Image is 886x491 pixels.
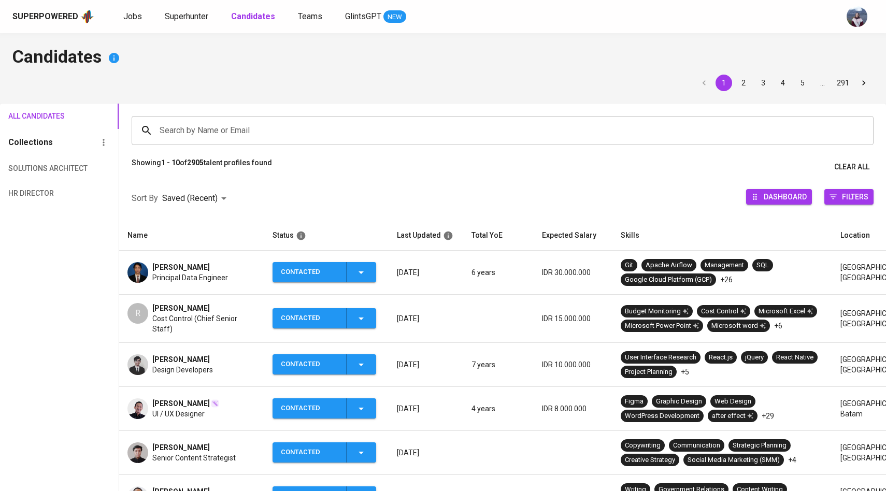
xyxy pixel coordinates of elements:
div: Web Design [714,397,751,407]
div: Strategic Planning [733,441,787,451]
button: Go to next page [855,75,872,91]
p: IDR 15.000.000 [542,313,604,324]
p: +26 [720,275,733,285]
div: Microsoft Power Point [625,321,699,331]
div: React.js [709,353,733,363]
a: Candidates [231,10,277,23]
p: Saved (Recent) [162,192,218,205]
p: 6 years [471,267,525,278]
div: R [127,303,148,324]
p: IDR 10.000.000 [542,359,604,370]
button: Contacted [273,442,376,463]
span: [PERSON_NAME] [152,354,210,365]
p: [DATE] [397,447,455,458]
p: Sort By [132,192,158,205]
div: Google Cloud Platform (GCP) [625,275,712,285]
button: Go to page 4 [775,75,791,91]
span: [PERSON_NAME] [152,442,210,453]
th: Name [119,221,264,251]
p: [DATE] [397,403,455,414]
span: Clear All [834,161,869,174]
div: Microsoft Excel [759,307,813,316]
div: Contacted [281,398,338,418]
p: [DATE] [397,267,455,278]
div: Management [705,261,744,270]
div: Contacted [281,442,338,463]
img: app logo [80,9,94,24]
button: Go to page 2 [735,75,752,91]
div: Contacted [281,262,338,282]
a: Jobs [123,10,144,23]
p: +6 [774,321,782,331]
img: 8aba81512aeedee35d9a129fd98256d9.png [127,398,148,419]
p: IDR 30.000.000 [542,267,604,278]
p: IDR 8.000.000 [542,403,604,414]
th: Total YoE [463,221,534,251]
button: Filters [824,189,874,205]
a: GlintsGPT NEW [345,10,406,23]
p: 4 years [471,403,525,414]
button: Contacted [273,308,376,328]
span: Design Developers [152,365,213,375]
div: Superpowered [12,11,78,23]
button: Contacted [273,262,376,282]
div: Apache Airflow [646,261,692,270]
div: Figma [625,397,644,407]
div: SQL [756,261,769,270]
span: [PERSON_NAME] [152,303,210,313]
span: Cost Control (Chief Senior Staff) [152,313,256,334]
span: HR Director [8,187,65,200]
p: +4 [788,455,796,465]
span: NEW [383,12,406,22]
p: +5 [681,367,689,377]
button: Go to page 5 [794,75,811,91]
div: after effect [712,411,753,421]
img: 4b3c3c7064ab9647040cf3bbe67ac592.jpeg [127,354,148,375]
p: Showing of talent profiles found [132,157,272,177]
p: [DATE] [397,359,455,370]
div: Creative Strategy [625,455,675,465]
a: Superhunter [165,10,210,23]
button: page 1 [716,75,732,91]
span: Superhunter [165,11,208,21]
a: Teams [298,10,324,23]
th: Expected Salary [534,221,612,251]
span: Senior Content Strategist [152,453,236,463]
div: Project Planning [625,367,673,377]
div: React Native [776,353,813,363]
span: [PERSON_NAME] [152,398,210,409]
span: [PERSON_NAME] [152,262,210,272]
p: +29 [762,411,774,421]
h6: Collections [8,135,53,150]
h4: Candidates [12,46,874,70]
button: Go to page 3 [755,75,771,91]
th: Status [264,221,389,251]
div: Cost Control [701,307,746,316]
div: Communication [673,441,720,451]
div: User Interface Research [625,353,696,363]
b: 1 - 10 [161,158,180,167]
button: Contacted [273,354,376,374]
div: Microsoft word [711,321,766,331]
div: Budget Monitoring [625,307,689,316]
span: Dashboard [764,190,807,204]
span: GlintsGPT [345,11,381,21]
p: [DATE] [397,313,455,324]
div: jQuery [745,353,764,363]
img: christine.raharja@glints.com [847,6,867,27]
button: Dashboard [746,189,812,205]
span: Jobs [123,11,142,21]
div: Saved (Recent) [162,189,230,208]
div: Contacted [281,308,338,328]
img: 1db248003dbd09577eb4f0cd12ccb0e1.jpg [127,262,148,283]
button: Go to page 291 [834,75,852,91]
p: 7 years [471,359,525,370]
th: Skills [612,221,832,251]
span: Teams [298,11,322,21]
span: Solutions Architect [8,162,65,175]
div: Copywriting [625,441,661,451]
span: UI / UX Designer [152,409,205,419]
img: magic_wand.svg [211,399,219,408]
a: Superpoweredapp logo [12,9,94,24]
nav: pagination navigation [694,75,874,91]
